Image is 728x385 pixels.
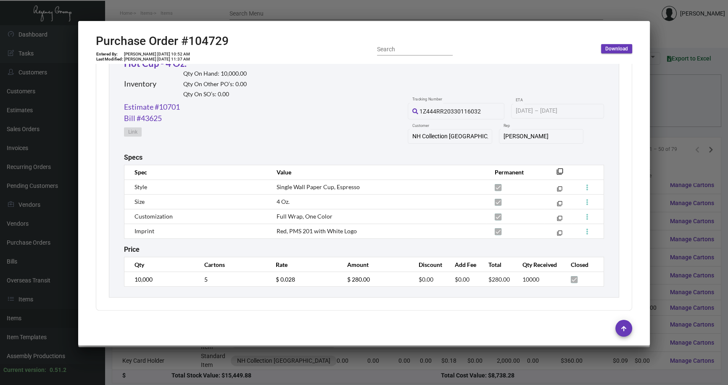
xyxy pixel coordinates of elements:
input: End date [540,108,580,114]
th: Value [268,165,486,179]
span: Size [135,198,145,205]
th: Qty Received [514,257,563,272]
a: Hot Cup - 4 Oz. [124,58,187,69]
a: Bill #43625 [124,113,162,124]
h2: Purchase Order #104729 [96,34,229,48]
mat-icon: filter_none [557,217,562,223]
span: $0.00 [419,276,433,283]
span: Imprint [135,227,154,235]
th: Closed [562,257,604,272]
td: [PERSON_NAME] [DATE] 10:52 AM [124,52,190,57]
input: Start date [516,108,533,114]
span: Single Wall Paper Cup, Espresso [277,183,360,190]
mat-icon: filter_none [557,232,562,237]
th: Rate [267,257,339,272]
th: Qty [124,257,196,272]
h2: Qty On Other PO’s: 0.00 [183,81,247,88]
td: Entered By: [96,52,124,57]
span: Link [128,129,137,136]
span: $0.00 [455,276,470,283]
span: 10000 [522,276,539,283]
button: Link [124,127,142,137]
h2: Inventory [124,79,156,89]
td: [PERSON_NAME] [DATE] 11:37 AM [124,57,190,62]
a: Estimate #10701 [124,101,180,113]
th: Add Fee [446,257,480,272]
td: Last Modified: [96,57,124,62]
th: Amount [339,257,410,272]
span: – [535,108,538,114]
span: $280.00 [488,276,510,283]
th: Cartons [196,257,267,272]
mat-icon: filter_none [557,188,562,193]
th: Total [480,257,514,272]
div: Current version: [3,366,46,374]
span: Full Wrap, One Color [277,213,332,220]
span: 4 Oz. [277,198,290,205]
h2: Specs [124,153,142,161]
h2: Qty On Hand: 10,000.00 [183,70,247,77]
button: Download [601,44,632,53]
th: Discount [410,257,446,272]
span: Download [605,45,628,53]
mat-icon: filter_none [557,203,562,208]
h2: Price [124,245,140,253]
div: 0.51.2 [50,366,66,374]
span: 1Z444RR20330116032 [419,108,481,115]
th: Permanent [486,165,544,179]
h2: Qty On SO’s: 0.00 [183,91,247,98]
span: Customization [135,213,173,220]
span: Style [135,183,147,190]
th: Spec [124,165,268,179]
mat-icon: filter_none [557,171,563,177]
span: Red, PMS 201 with White Logo [277,227,357,235]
